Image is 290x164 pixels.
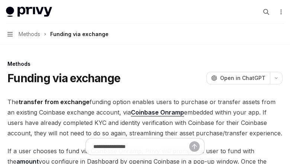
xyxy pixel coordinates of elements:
[19,30,40,39] span: Methods
[6,7,52,17] img: light logo
[131,109,184,116] a: Coinbase Onramp
[19,98,90,106] strong: transfer from exchange
[189,141,200,152] button: Send message
[7,60,283,68] div: Methods
[220,74,265,82] span: Open in ChatGPT
[206,72,270,84] button: Open in ChatGPT
[50,30,109,39] div: Funding via exchange
[7,71,120,85] h1: Funding via exchange
[277,7,284,17] button: More actions
[7,97,283,138] span: The funding option enables users to purchase or transfer assets from an existing Coinbase exchang...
